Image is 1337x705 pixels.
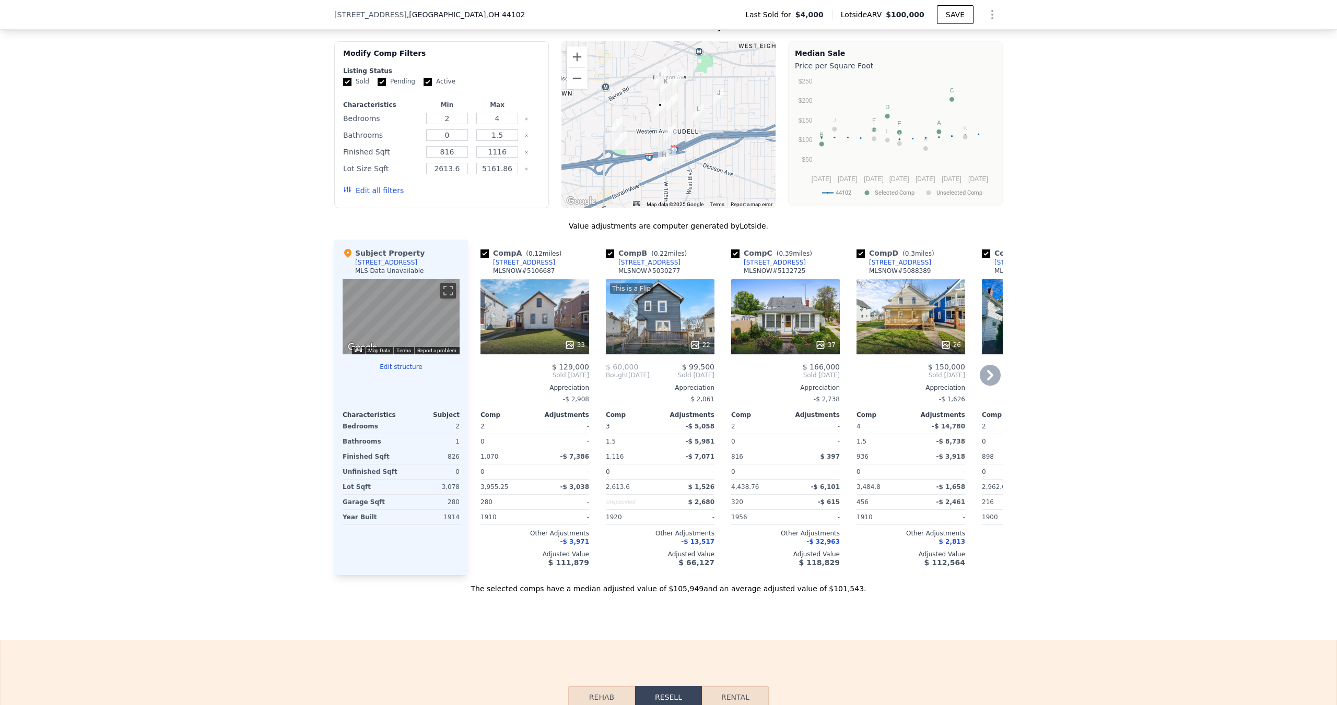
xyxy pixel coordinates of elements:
[424,78,432,86] input: Active
[731,550,840,558] div: Adjusted Value
[857,529,965,537] div: Other Adjustments
[567,68,588,89] button: Zoom out
[982,411,1036,419] div: Comp
[923,136,928,142] text: H
[654,70,666,88] div: 2037 W 106th St
[936,453,965,460] span: -$ 3,918
[982,423,986,430] span: 2
[403,464,460,479] div: 0
[799,97,813,104] text: $200
[812,175,831,183] text: [DATE]
[345,341,380,354] a: Open this area in Google Maps (opens a new window)
[681,538,714,545] span: -$ 13,517
[994,267,1056,275] div: MLSNOW # 5074220
[343,77,369,86] label: Sold
[857,453,869,460] span: 936
[795,73,996,204] div: A chart.
[560,538,589,545] span: -$ 3,971
[480,384,589,392] div: Appreciation
[799,117,813,124] text: $150
[731,411,785,419] div: Comp
[690,340,710,350] div: 22
[486,10,525,19] span: , OH 44102
[343,48,540,67] div: Modify Comp Filters
[654,100,666,117] div: 2175 W 106th St
[334,221,1003,231] div: Value adjustments are computer generated by Lotside .
[474,101,520,109] div: Max
[654,66,666,84] div: 2023 W 106th St
[334,9,407,20] span: [STREET_ADDRESS]
[857,510,909,524] div: 1910
[355,348,362,352] button: Keyboard shortcuts
[606,529,714,537] div: Other Adjustments
[673,69,684,87] div: 2037 W 103rd St
[606,384,714,392] div: Appreciation
[480,423,485,430] span: 2
[936,189,982,196] text: Unselected Comp
[799,558,840,567] span: $ 118,829
[565,340,585,350] div: 33
[682,363,714,371] span: $ 99,500
[686,453,714,460] span: -$ 7,071
[606,363,638,371] span: $ 60,000
[731,483,759,491] span: 4,438.76
[731,434,783,449] div: 0
[898,250,938,257] span: ( miles)
[731,498,743,506] span: 320
[869,267,931,275] div: MLSNOW # 5088389
[343,495,399,509] div: Garage Sqft
[857,550,965,558] div: Adjusted Value
[666,93,678,111] div: 2145 W 104th St
[633,201,640,206] button: Keyboard shortcuts
[615,131,627,149] div: 3086 W 114th St
[875,189,914,196] text: Selected Comp
[898,120,901,126] text: E
[982,483,1010,491] span: 2,962.08
[343,510,399,524] div: Year Built
[662,464,714,479] div: -
[678,558,714,567] span: $ 66,127
[785,411,840,419] div: Adjustments
[403,510,460,524] div: 1914
[745,9,795,20] span: Last Sold for
[343,78,351,86] input: Sold
[480,510,533,524] div: 1910
[693,104,704,122] div: 2192 W 100th St
[524,167,529,171] button: Clear
[941,340,961,350] div: 26
[537,434,589,449] div: -
[857,384,965,392] div: Appreciation
[480,468,485,475] span: 0
[731,468,735,475] span: 0
[403,434,460,449] div: 1
[480,483,508,491] span: 3,955.25
[647,201,703,207] span: Map data ©2025 Google
[799,136,813,144] text: $100
[618,258,681,267] div: [STREET_ADDRESS]
[396,348,411,353] a: Terms (opens in new tab)
[343,449,399,464] div: Finished Sqft
[654,250,668,257] span: 0.22
[982,248,1066,258] div: Comp E
[537,495,589,509] div: -
[403,480,460,494] div: 3,078
[795,58,996,73] div: Price per Square Foot
[857,468,861,475] span: 0
[686,423,714,430] span: -$ 5,058
[378,78,386,86] input: Pending
[939,538,965,545] span: $ 2,813
[982,498,994,506] span: 216
[343,279,460,354] div: Map
[731,248,816,258] div: Comp C
[932,423,965,430] span: -$ 14,780
[606,371,650,379] div: [DATE]
[552,363,589,371] span: $ 129,000
[788,464,840,479] div: -
[928,363,965,371] span: $ 150,000
[731,453,743,460] span: 816
[886,10,924,19] span: $100,000
[343,419,399,434] div: Bedrooms
[606,453,624,460] span: 1,116
[731,510,783,524] div: 1956
[889,175,909,183] text: [DATE]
